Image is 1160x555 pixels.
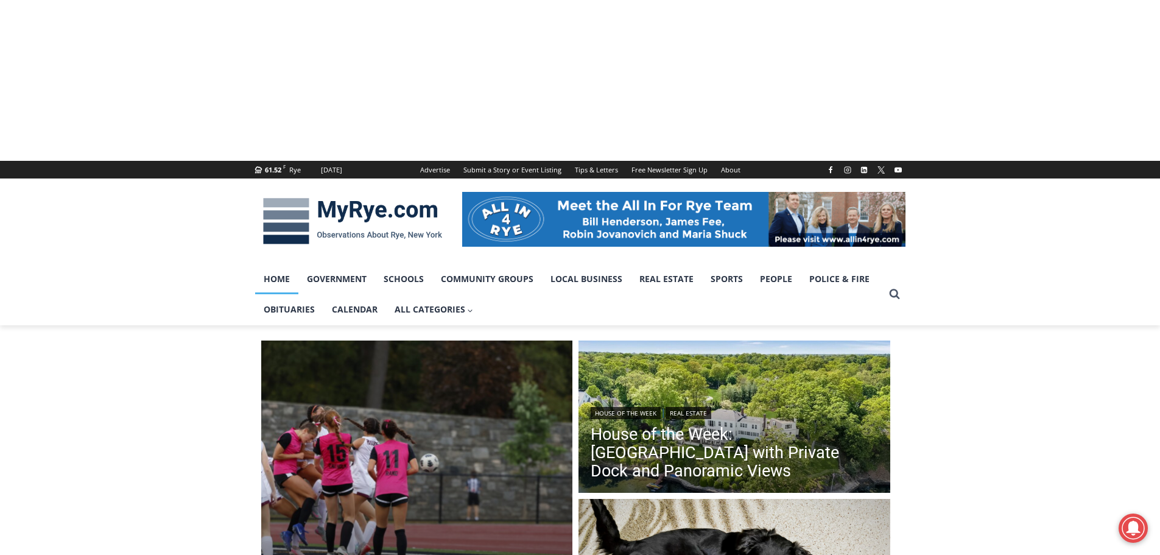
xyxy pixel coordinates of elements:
a: Local Business [542,264,631,294]
span: All Categories [395,303,474,316]
div: Rye [289,164,301,175]
a: Home [255,264,298,294]
div: | [591,405,878,419]
div: [DATE] [321,164,342,175]
a: All Categories [386,294,482,325]
a: About [714,161,747,179]
img: 13 Kirby Lane, Rye [578,341,890,497]
a: Real Estate [631,264,702,294]
button: View Search Form [884,283,905,305]
a: Obituaries [255,294,323,325]
span: 61.52 [265,165,281,174]
a: Community Groups [432,264,542,294]
a: Facebook [823,163,838,177]
a: Free Newsletter Sign Up [625,161,714,179]
a: Linkedin [857,163,871,177]
a: Schools [375,264,432,294]
a: Calendar [323,294,386,325]
a: Submit a Story or Event Listing [457,161,568,179]
a: X [874,163,888,177]
span: F [283,163,286,170]
nav: Primary Navigation [255,264,884,325]
a: Instagram [840,163,855,177]
a: Sports [702,264,751,294]
nav: Secondary Navigation [413,161,747,179]
img: All in for Rye [462,192,905,247]
a: House of the Week: [GEOGRAPHIC_DATA] with Private Dock and Panoramic Views [591,425,878,480]
a: Real Estate [666,407,711,419]
a: People [751,264,801,294]
a: Police & Fire [801,264,878,294]
a: Advertise [413,161,457,179]
a: YouTube [891,163,905,177]
a: House of the Week [591,407,661,419]
a: Tips & Letters [568,161,625,179]
a: Read More House of the Week: Historic Rye Waterfront Estate with Private Dock and Panoramic Views [578,341,890,497]
img: MyRye.com [255,189,450,253]
a: Government [298,264,375,294]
